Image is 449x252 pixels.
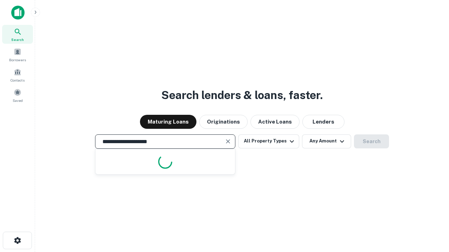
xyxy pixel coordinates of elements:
[13,98,23,103] span: Saved
[2,45,33,64] a: Borrowers
[414,196,449,230] iframe: Chat Widget
[238,134,299,148] button: All Property Types
[302,115,344,129] button: Lenders
[223,136,233,146] button: Clear
[2,25,33,44] a: Search
[11,37,24,42] span: Search
[11,77,25,83] span: Contacts
[199,115,248,129] button: Originations
[161,87,323,104] h3: Search lenders & loans, faster.
[140,115,196,129] button: Maturing Loans
[2,86,33,105] a: Saved
[302,134,351,148] button: Any Amount
[11,6,25,20] img: capitalize-icon.png
[9,57,26,63] span: Borrowers
[2,65,33,84] a: Contacts
[250,115,300,129] button: Active Loans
